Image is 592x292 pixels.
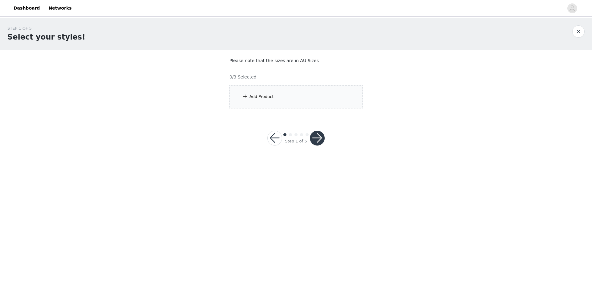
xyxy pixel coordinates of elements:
h4: 0/3 Selected [229,74,257,80]
div: avatar [569,3,575,13]
p: Please note that the sizes are in AU Sizes [229,57,363,64]
div: Add Product [249,94,274,100]
a: Networks [45,1,75,15]
div: STEP 1 OF 5 [7,25,85,32]
div: Step 1 of 5 [285,138,307,144]
a: Dashboard [10,1,43,15]
h1: Select your styles! [7,32,85,43]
